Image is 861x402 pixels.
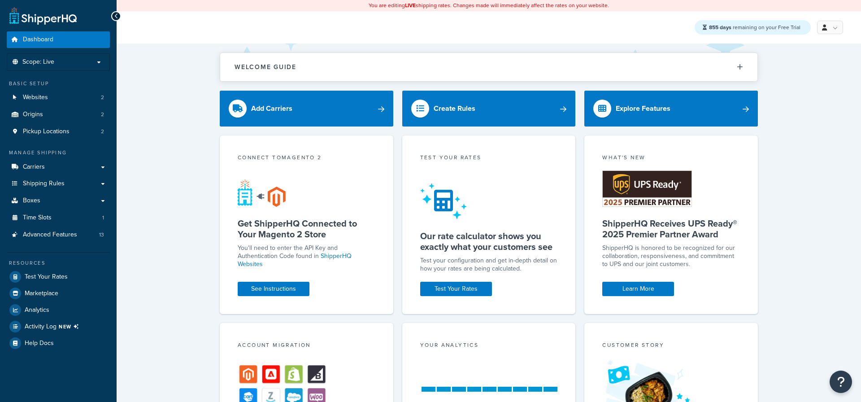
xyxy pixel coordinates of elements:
[584,91,758,127] a: Explore Features
[7,227,110,243] li: Advanced Features
[102,214,104,222] span: 1
[238,244,375,268] p: You'll need to enter the API Key and Authentication Code found in
[23,36,53,44] span: Dashboard
[7,319,110,335] li: [object Object]
[101,111,104,118] span: 2
[22,58,54,66] span: Scope: Live
[23,214,52,222] span: Time Slots
[238,341,375,351] div: Account Migration
[7,192,110,209] a: Boxes
[7,80,110,87] div: Basic Setup
[402,91,576,127] a: Create Rules
[602,341,740,351] div: Customer Story
[7,159,110,175] a: Carriers
[7,31,110,48] a: Dashboard
[23,128,70,135] span: Pickup Locations
[238,218,375,240] h5: Get ShipperHQ Connected to Your Magento 2 Store
[99,231,104,239] span: 13
[7,269,110,285] a: Test Your Rates
[709,23,800,31] span: remaining on your Free Trial
[420,257,558,273] div: Test your configuration and get in-depth detail on how your rates are being calculated.
[7,319,110,335] a: Activity LogNEW
[25,273,68,281] span: Test Your Rates
[420,231,558,252] h5: Our rate calculator shows you exactly what your customers see
[7,175,110,192] a: Shipping Rules
[238,153,375,164] div: Connect to Magento 2
[602,218,740,240] h5: ShipperHQ Receives UPS Ready® 2025 Premier Partner Award
[7,259,110,267] div: Resources
[420,282,492,296] a: Test Your Rates
[602,282,674,296] a: Learn More
[220,53,757,81] button: Welcome Guide
[7,106,110,123] a: Origins2
[23,111,43,118] span: Origins
[23,231,77,239] span: Advanced Features
[420,153,558,164] div: Test your rates
[235,64,296,70] h2: Welcome Guide
[220,91,393,127] a: Add Carriers
[23,180,65,188] span: Shipping Rules
[7,123,110,140] a: Pickup Locations2
[7,302,110,318] a: Analytics
[7,149,110,157] div: Manage Shipping
[101,128,104,135] span: 2
[7,106,110,123] li: Origins
[616,102,670,115] div: Explore Features
[602,244,740,268] p: ShipperHQ is honored to be recognized for our collaboration, responsiveness, and commitment to UP...
[59,323,83,330] span: NEW
[405,1,416,9] b: LIVE
[709,23,731,31] strong: 855 days
[25,306,49,314] span: Analytics
[23,94,48,101] span: Websites
[23,197,40,205] span: Boxes
[25,290,58,297] span: Marketplace
[238,179,286,207] img: connect-shq-magento-24cdf84b.svg
[238,251,352,269] a: ShipperHQ Websites
[602,153,740,164] div: What's New
[7,89,110,106] a: Websites2
[101,94,104,101] span: 2
[7,210,110,226] a: Time Slots1
[830,371,852,393] button: Open Resource Center
[25,321,83,332] span: Activity Log
[7,89,110,106] li: Websites
[251,102,292,115] div: Add Carriers
[420,341,558,351] div: Your Analytics
[23,163,45,171] span: Carriers
[7,335,110,351] a: Help Docs
[434,102,475,115] div: Create Rules
[7,285,110,301] a: Marketplace
[238,282,309,296] a: See Instructions
[7,210,110,226] li: Time Slots
[7,123,110,140] li: Pickup Locations
[25,340,54,347] span: Help Docs
[7,227,110,243] a: Advanced Features13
